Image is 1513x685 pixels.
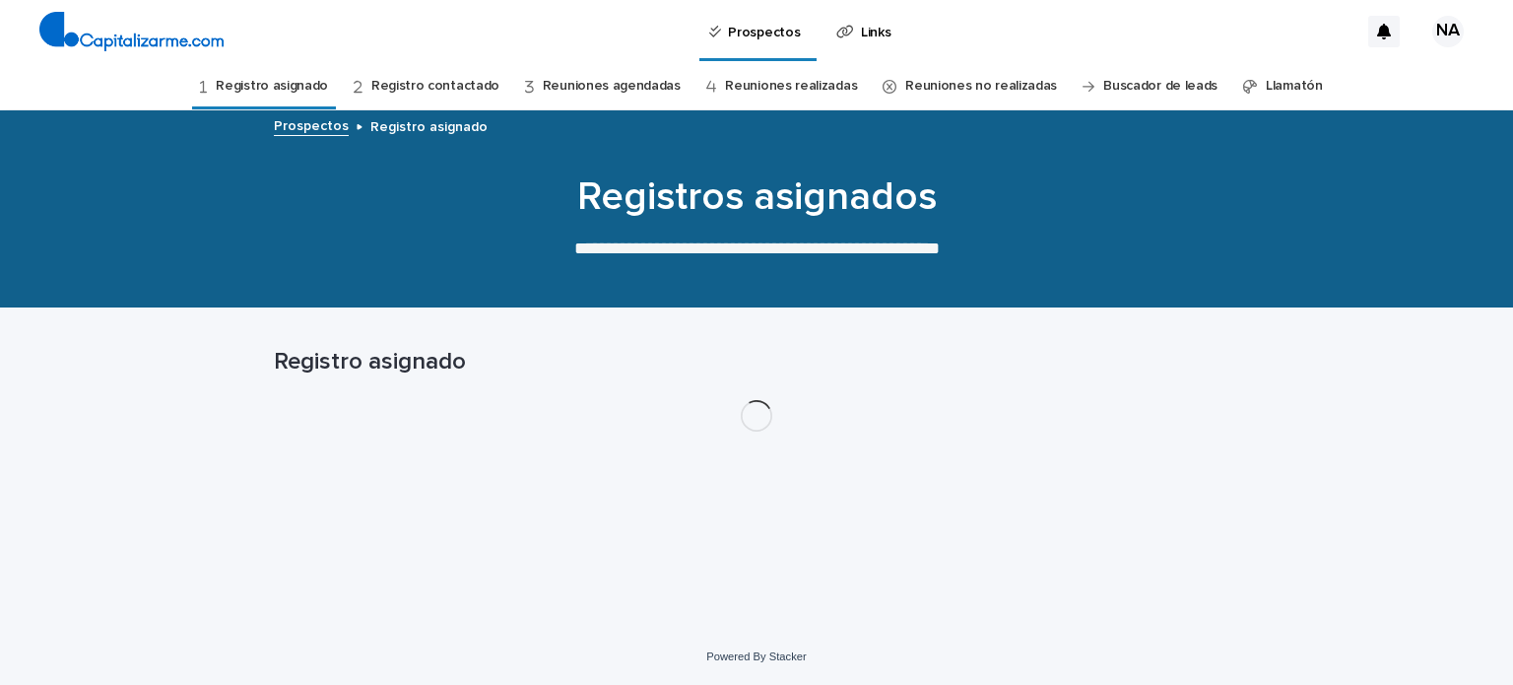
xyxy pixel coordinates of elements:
a: Registro contactado [371,63,499,109]
a: Llamatón [1266,63,1323,109]
p: Registro asignado [370,114,488,136]
h1: Registros asignados [274,173,1239,221]
h1: Registro asignado [274,348,1239,377]
a: Registro asignado [216,63,328,109]
div: NA [1432,16,1464,47]
img: 4arMvv9wSvmHTHbXwTim [39,12,224,51]
a: Prospectos [274,113,349,136]
a: Reuniones no realizadas [905,63,1057,109]
a: Buscador de leads [1103,63,1217,109]
a: Powered By Stacker [706,651,806,662]
a: Reuniones agendadas [543,63,681,109]
a: Reuniones realizadas [725,63,857,109]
